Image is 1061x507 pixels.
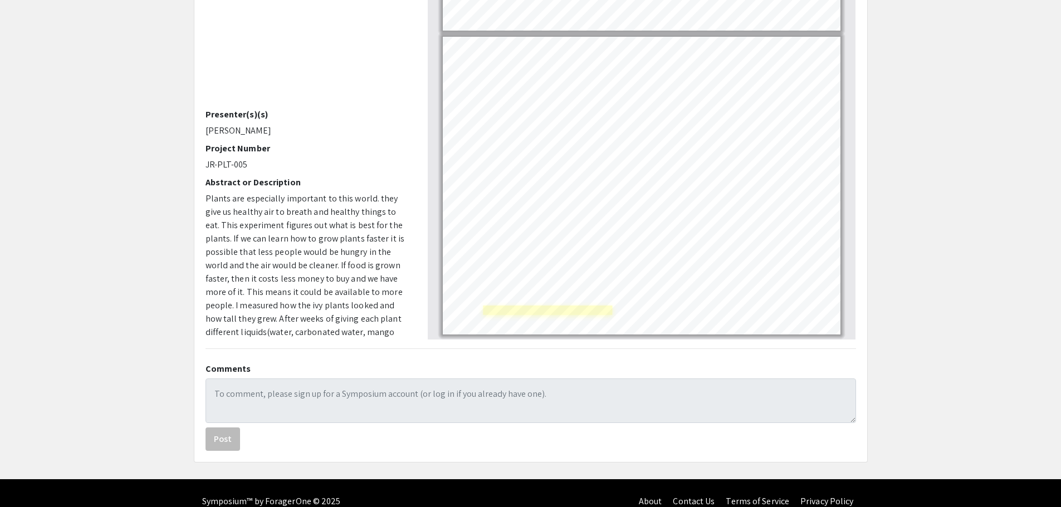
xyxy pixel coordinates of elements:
[8,457,47,499] iframe: Chat
[206,363,856,374] h2: Comments
[206,177,411,188] h2: Abstract or Description
[726,495,789,507] a: Terms of Service
[483,306,612,315] a: https://www.gardenguides.com/
[438,32,845,339] div: Page 7
[673,495,715,507] a: Contact Us
[483,234,773,252] a: https://www.ag.ndsu.edu/news/columns/dakota-gardener/dakota-gardener-the-art-and-science-of-water...
[483,125,638,135] a: https://www.gardeningknowhow.com/
[206,143,411,154] h2: Project Number
[206,109,411,120] h2: Presenter(s)(s)
[206,427,240,451] button: Post
[639,495,662,507] a: About
[206,124,411,137] p: [PERSON_NAME]
[206,193,405,365] span: Plants are especially important to this world. they give us healthy air to breath and healthy thi...
[483,175,784,193] a: https://www.mvorganizing.org/which-liquid-will-make-a-plant-grow-faster/
[206,158,411,171] p: JR-PLT-005
[800,495,853,507] a: Privacy Policy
